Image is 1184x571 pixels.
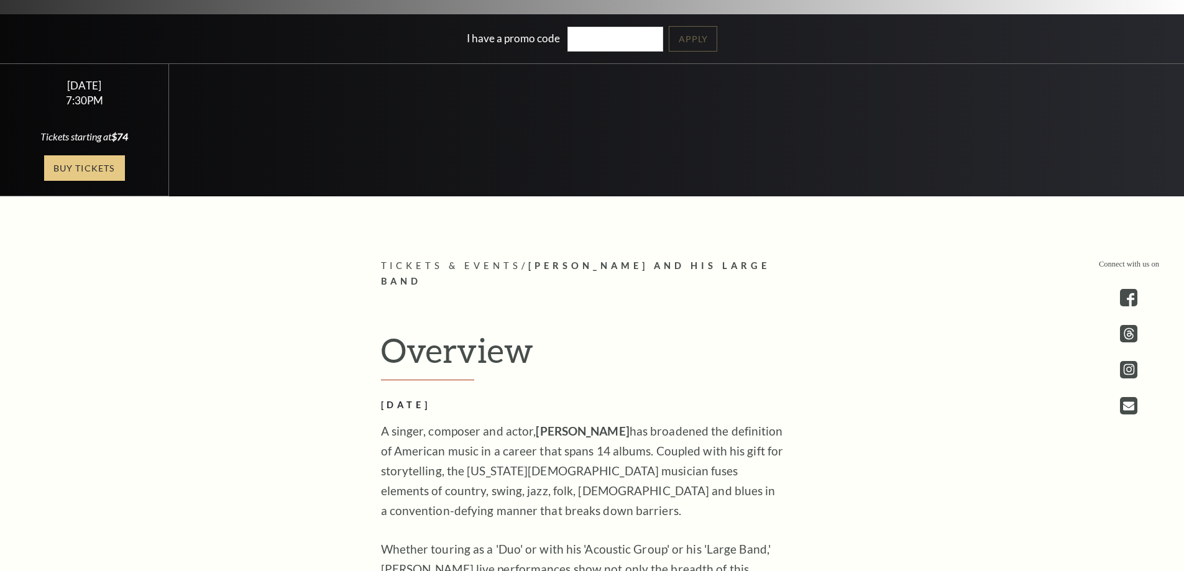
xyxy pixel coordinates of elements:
span: Tickets & Events [381,260,522,271]
span: [PERSON_NAME] and his Large Band [381,260,771,286]
h2: Overview [381,330,804,381]
div: 7:30PM [15,95,154,106]
h2: [DATE] [381,398,785,413]
span: $74 [111,130,128,142]
a: Buy Tickets [44,155,125,181]
p: Connect with us on [1099,258,1159,270]
p: A singer, composer and actor, has broadened the definition of American music in a career that spa... [381,421,785,521]
p: / [381,258,804,290]
div: [DATE] [15,79,154,92]
strong: [PERSON_NAME] [536,424,629,438]
label: I have a promo code [467,31,560,44]
div: Tickets starting at [15,130,154,144]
